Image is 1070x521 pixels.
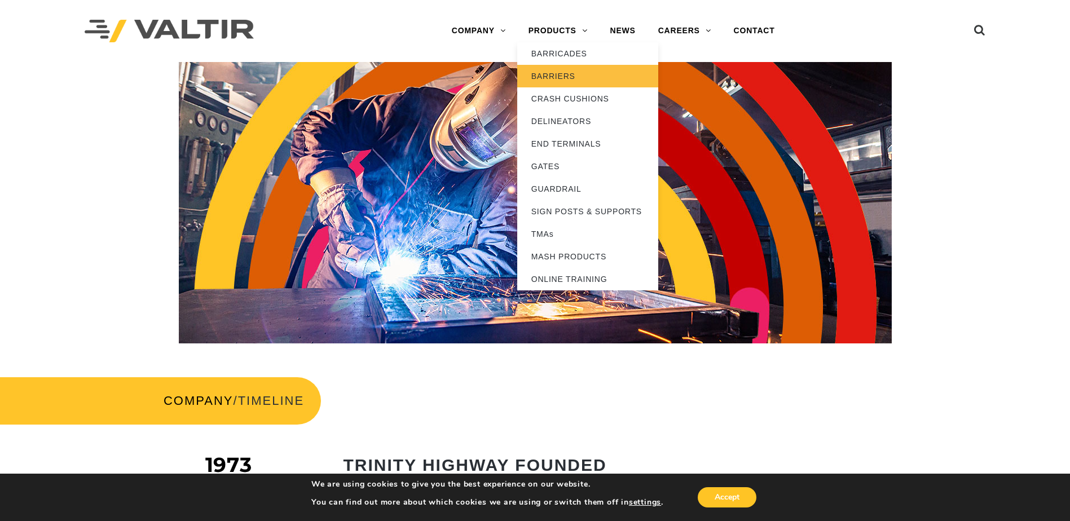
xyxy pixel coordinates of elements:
a: PRODUCTS [517,20,599,42]
a: CRASH CUSHIONS [517,87,658,110]
a: GUARDRAIL [517,178,658,200]
a: NEWS [599,20,647,42]
p: You can find out more about which cookies we are using or switch them off in . [311,497,663,507]
img: Header_Timeline [179,62,892,343]
a: CONTACT [723,20,786,42]
a: COMPANY [164,394,234,408]
button: settings [629,497,661,507]
a: BARRICADES [517,42,658,65]
span: TIMELINE [238,394,304,408]
strong: TRINITY HIGHWAY FOUNDED [344,456,607,474]
span: 1973 [205,452,252,477]
a: ONLINE TRAINING [517,268,658,290]
a: GATES [517,155,658,178]
a: DELINEATORS [517,110,658,133]
a: BARRIERS [517,65,658,87]
a: CAREERS [647,20,723,42]
button: Accept [698,487,756,507]
a: END TERMINALS [517,133,658,155]
a: TMAs [517,223,658,245]
a: MASH PRODUCTS [517,245,658,268]
img: Valtir [85,20,254,43]
p: We are using cookies to give you the best experience on our website. [311,479,663,489]
a: SIGN POSTS & SUPPORTS [517,200,658,223]
a: COMPANY [441,20,517,42]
